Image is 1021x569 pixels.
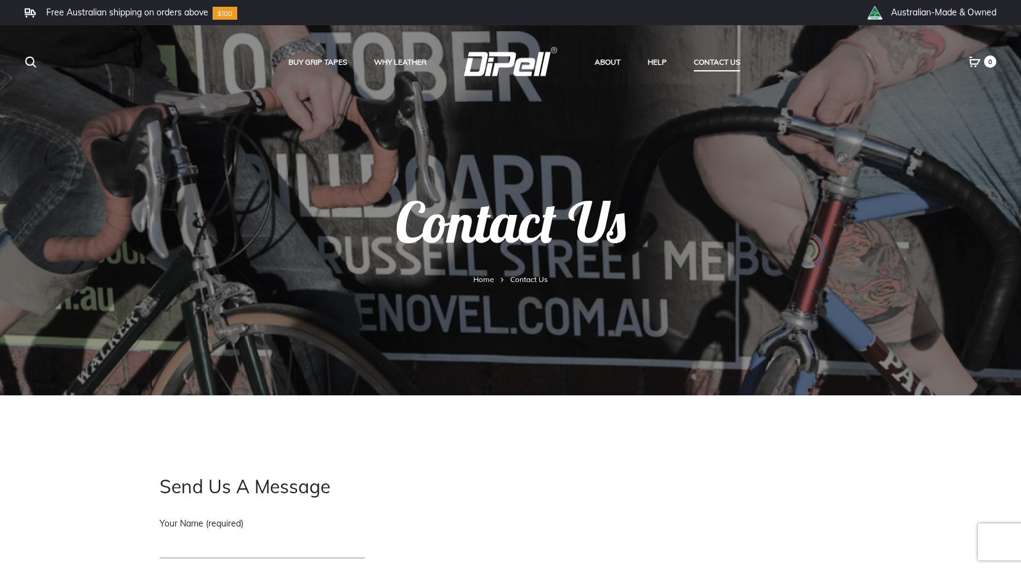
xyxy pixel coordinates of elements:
a: Home [473,275,494,284]
input: Your Name (required) [160,533,365,559]
a: Why Leather [374,54,426,70]
li: Free Australian shipping on orders above [46,7,208,18]
img: th_right_icon2.png [867,6,882,20]
img: DiPell [463,47,558,76]
label: Your Name (required) [160,514,365,559]
h1: Contact Us [25,195,996,272]
a: Help [648,54,667,70]
a: 0 [969,56,981,67]
li: Australian-Made & Owned [891,7,996,18]
span: Contact Us [510,275,548,284]
img: Frame.svg [25,8,36,18]
h2: Send Us A Message [160,475,502,498]
a: About [595,54,620,70]
a: Contact Us [694,54,740,70]
span: 0 [984,55,996,68]
a: Buy Grip Tapes [288,54,347,70]
img: Group-10.svg [213,7,237,20]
